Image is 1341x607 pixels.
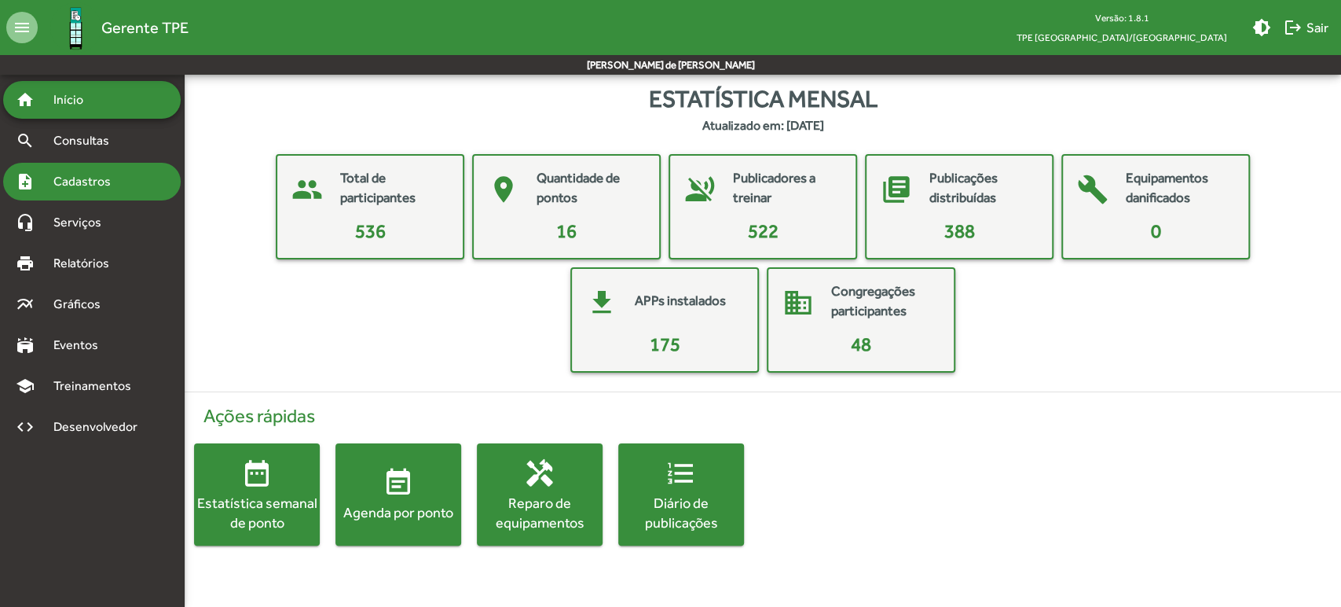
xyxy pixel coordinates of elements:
[1004,28,1240,47] span: TPE [GEOGRAPHIC_DATA]/[GEOGRAPHIC_DATA]
[335,502,461,522] div: Agenda por ponto
[340,168,447,208] mat-card-title: Total de participantes
[775,279,822,326] mat-icon: domain
[1126,168,1233,208] mat-card-title: Equipamentos danificados
[1252,18,1271,37] mat-icon: brightness_medium
[524,457,555,488] mat-icon: handyman
[335,443,461,546] button: Agenda por ponto
[44,172,131,191] span: Cadastros
[578,279,625,326] mat-icon: get_app
[44,377,150,395] span: Treinamentos
[44,254,130,273] span: Relatórios
[649,81,878,116] span: Estatística mensal
[355,220,386,241] span: 536
[44,213,123,232] span: Serviços
[16,418,35,436] mat-icon: code
[477,443,603,546] button: Reparo de equipamentos
[477,492,603,532] div: Reparo de equipamentos
[16,131,35,150] mat-icon: search
[1284,13,1328,42] span: Sair
[383,467,414,498] mat-icon: event_note
[38,2,189,53] a: Gerente TPE
[16,90,35,109] mat-icon: home
[194,492,320,532] div: Estatística semanal de ponto
[831,281,938,322] mat-card-title: Congregações participantes
[1069,166,1116,213] mat-icon: build
[16,172,35,191] mat-icon: note_add
[50,2,101,53] img: Logo
[6,12,38,43] mat-icon: menu
[1284,18,1303,37] mat-icon: logout
[635,291,726,311] mat-card-title: APPs instalados
[44,90,106,109] span: Início
[944,220,975,241] span: 388
[1277,13,1335,42] button: Sair
[665,457,697,488] mat-icon: format_list_numbered
[101,15,189,40] span: Gerente TPE
[241,457,273,488] mat-icon: date_range
[537,168,643,208] mat-card-title: Quantidade de pontos
[556,220,577,241] span: 16
[1004,8,1240,28] div: Versão: 1.8.1
[1151,220,1161,241] span: 0
[650,333,680,355] span: 175
[194,405,1332,428] h4: Ações rápidas
[44,336,119,355] span: Eventos
[618,492,744,532] div: Diário de publicações
[676,166,724,213] mat-icon: voice_over_off
[16,254,35,273] mat-icon: print
[44,295,122,314] span: Gráficos
[16,295,35,314] mat-icon: multiline_chart
[618,443,744,546] button: Diário de publicações
[16,377,35,395] mat-icon: school
[733,168,840,208] mat-card-title: Publicadores a treinar
[284,166,331,213] mat-icon: people
[851,333,871,355] span: 48
[16,336,35,355] mat-icon: stadium
[44,418,156,436] span: Desenvolvedor
[929,168,1036,208] mat-card-title: Publicações distribuídas
[873,166,920,213] mat-icon: library_books
[44,131,130,150] span: Consultas
[194,443,320,546] button: Estatística semanal de ponto
[480,166,527,213] mat-icon: place
[702,116,824,135] strong: Atualizado em: [DATE]
[748,220,779,241] span: 522
[16,213,35,232] mat-icon: headset_mic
